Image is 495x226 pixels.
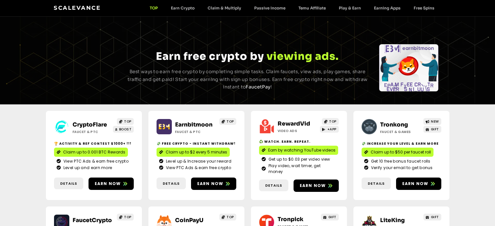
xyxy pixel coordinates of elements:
h2: Video ads [278,128,318,133]
a: Tronkong [380,121,408,128]
span: View PTC Ads & earn free crypto [62,158,129,164]
a: TOP [117,118,134,125]
a: Details [362,178,391,190]
span: Earn now [300,183,326,189]
a: FaucetCrypto [73,217,112,224]
a: Details [259,179,288,192]
a: Passive Income [248,6,292,10]
a: BOOST [113,126,134,133]
h2: ♻️ Watch. Earn. Repeat. [259,139,339,144]
h2: Faucet & PTC [175,129,216,134]
span: TOP [227,119,234,124]
span: Level up & Increase your reward [164,158,231,164]
span: Get up to $0.03 per video view [267,156,330,162]
p: Best ways to earn free crypto by completing simple tasks. Claim faucets, view ads, play games, sh... [127,68,369,91]
a: Claim up to 0.001 BTC Rewards [54,148,128,157]
span: Details [368,181,385,186]
a: TOP [322,118,339,125]
span: Earn now [402,181,429,187]
h2: Faucet & Games [380,129,421,134]
a: Earn by watching YouTube videos [259,146,338,155]
h2: Faucet & PTC [73,129,113,134]
a: TOP [117,214,134,220]
a: Tronpick [278,216,303,223]
span: Play video, wait timer, get money [267,163,336,175]
span: TOP [124,215,131,219]
a: TOP [219,214,236,220]
span: Get 10 free bonus faucet rolls [369,158,431,164]
a: Details [54,178,83,190]
span: Earn now [95,181,121,187]
a: Claim & Multiply [201,6,248,10]
a: Free Spins [407,6,441,10]
div: Slides [379,44,438,91]
span: TOP [329,119,337,124]
a: Earn now [89,178,134,190]
h2: 🏆 Activity & ref contest $1000+ !!! [54,141,134,146]
span: BOOST [119,127,132,132]
a: CoinPayU [175,217,203,224]
a: Earn now [294,179,339,192]
a: LiteKing [380,217,405,224]
span: View PTC Ads & earn free crypto [164,165,231,171]
a: Claim up to $2 every 5 minutes [157,148,230,157]
span: Earn now [197,181,224,187]
a: Temu Affiliate [292,6,332,10]
span: Verify your email to get bonus [369,165,433,171]
div: Slides [56,44,116,91]
a: FaucetPay [246,84,270,90]
span: Earn free crypto by [156,50,264,63]
a: Details [157,178,186,190]
span: TOP [124,119,131,124]
a: RewardVid [278,120,310,127]
span: Claim up to 0.001 BTC Rewards [63,149,125,155]
a: CryptoFlare [73,121,107,128]
a: Earn now [191,178,236,190]
h2: 💸 Free crypto - Instant withdraw! [157,141,236,146]
a: GIFT [321,214,339,220]
a: Claim up to $50 per faucet roll [362,148,433,157]
a: GIFT [423,214,441,220]
span: Claim up to $2 every 5 minutes [166,149,227,155]
a: Scalevance [54,5,101,11]
span: NEW [431,119,439,124]
a: GIFT [423,126,441,133]
a: Earnbitmoon [175,121,213,128]
span: GIFT [328,215,337,219]
span: Details [163,181,180,186]
span: TOP [227,215,234,219]
h2: 💸 Increase your level & earn more [362,141,441,146]
span: GIFT [431,215,439,219]
a: TOP [219,118,236,125]
a: NEW [423,118,441,125]
a: Play & Earn [332,6,367,10]
span: Level up and earn more [62,165,112,171]
a: Earning Apps [367,6,407,10]
a: Earn Crypto [164,6,201,10]
a: Earn now [396,178,441,190]
span: Claim up to $50 per faucet roll [371,149,431,155]
a: TOP [143,6,164,10]
span: Details [60,181,77,186]
span: +APP [327,127,337,132]
span: Earn by watching YouTube videos [268,147,336,153]
a: +APP [320,126,339,133]
span: GIFT [431,127,439,132]
span: Details [265,183,282,188]
nav: Menu [143,6,441,10]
